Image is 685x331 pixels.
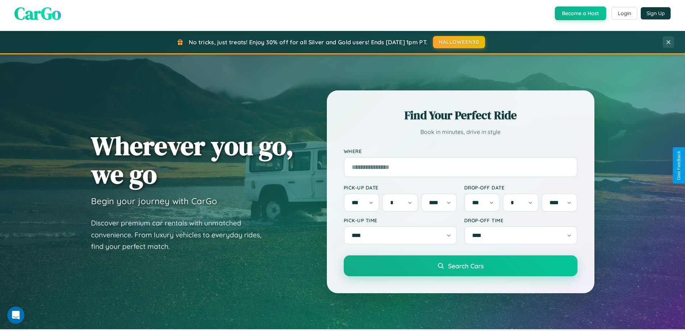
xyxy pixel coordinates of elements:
label: Pick-up Date [344,184,457,191]
button: Sign Up [641,7,671,19]
span: Search Cars [448,262,484,270]
label: Drop-off Time [464,217,577,223]
label: Where [344,148,577,154]
h1: Wherever you go, we go [91,131,294,188]
h3: Begin your journey with CarGo [91,196,217,206]
span: CarGo [14,1,61,25]
p: Book in minutes, drive in style [344,127,577,137]
button: HALLOWEEN30 [433,36,485,48]
span: No tricks, just treats! Enjoy 30% off for all Silver and Gold users! Ends [DATE] 1pm PT. [189,39,428,46]
iframe: Intercom live chat [7,307,24,324]
div: Give Feedback [676,151,681,180]
p: Discover premium car rentals with unmatched convenience. From luxury vehicles to everyday rides, ... [91,217,271,252]
label: Pick-up Time [344,217,457,223]
button: Become a Host [555,6,606,20]
button: Search Cars [344,255,577,276]
h2: Find Your Perfect Ride [344,107,577,123]
label: Drop-off Date [464,184,577,191]
button: Login [612,7,637,20]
